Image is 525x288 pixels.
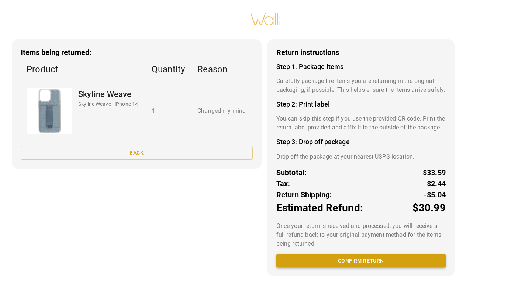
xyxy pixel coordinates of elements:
p: Once your return is received and processed, you will receive a full refund back to your original ... [276,222,446,248]
p: 1 [152,107,186,115]
p: Tax: [276,178,290,189]
h3: Return instructions [276,48,446,57]
p: Carefully package the items you are returning in the original packaging, if possible. This helps ... [276,77,446,94]
p: Estimated Refund: [276,200,363,216]
p: Quantity [152,63,186,76]
p: Subtotal: [276,167,307,178]
button: Back [21,146,253,160]
h4: Step 1: Package items [276,63,446,71]
p: Changed my mind [197,107,246,115]
p: Skyline Weave [78,88,138,100]
h3: Items being returned: [21,48,253,57]
p: $2.44 [427,178,446,189]
h4: Step 2: Print label [276,100,446,108]
p: Return Shipping: [276,189,332,200]
button: Confirm return [276,254,446,268]
p: Skyline Weave - iPhone 14 [78,100,138,108]
h4: Step 3: Drop off package [276,138,446,146]
p: $30.99 [412,200,446,216]
p: Product [27,63,140,76]
p: $33.59 [423,167,446,178]
p: Drop off the package at your nearest USPS location. [276,152,446,161]
p: You can skip this step if you use the provided QR code. Print the return label provided and affix... [276,114,446,132]
p: -$5.04 [424,189,446,200]
img: walli-inc.myshopify.com [250,3,282,35]
p: Reason [197,63,246,76]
